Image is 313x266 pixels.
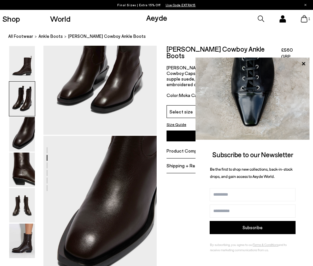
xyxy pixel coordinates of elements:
a: Aeyde [146,13,167,22]
a: Shop [2,15,20,23]
h2: [PERSON_NAME] Cowboy Ankle Boots [167,46,281,59]
img: ca3f721fb6ff708a270709c41d776025.jpg [196,58,310,140]
a: Ankle Boots [39,33,63,40]
span: Be the first to shop new collections, back-in-stock drops, and gain access to Aeyde World. [210,167,293,179]
img: Luis Leather Cowboy Ankle Boots - Image 3 [9,117,35,152]
img: Luis Leather Cowboy Ankle Boots - Image 5 [9,188,35,223]
img: Luis Leather Cowboy Ankle Boots - Image 1 [9,46,35,81]
span: Subscribe to our Newsletter [212,150,293,158]
img: Luis Leather Cowboy Ankle Boots - Image 2 [9,82,35,116]
span: 1 [307,17,311,21]
p: Final Sizes | Extra 15% Off [117,2,196,8]
span: Shipping + Returns [167,163,206,169]
span: Navigate to /collections/ss25-final-sizes [166,3,196,7]
a: All Footwear [8,33,33,40]
span: Ankle Boots [39,34,63,39]
p: [PERSON_NAME] is a sought-after style returning as part of the Cowboy Capsule. Ankle boots availa... [167,65,303,87]
nav: breadcrumb [8,28,313,46]
button: Add to Cart [167,131,303,142]
span: Moka Calf [179,92,200,98]
span: [PERSON_NAME] Cowboy Ankle Boots [68,33,146,40]
span: Select size [170,108,193,115]
button: Size Guide [167,121,186,128]
a: Terms & Conditions [253,243,278,247]
a: 1 [301,15,307,22]
img: Luis Leather Cowboy Ankle Boots - Image 6 [9,224,35,258]
button: Subscribe [210,221,296,234]
span: Product Composition [167,148,211,154]
span: By subscribing, you agree to our [210,243,253,247]
img: Luis Leather Cowboy Ankle Boots - Image 4 [9,153,35,187]
div: Color: [167,92,276,100]
a: World [50,15,70,23]
span: £560 GBP [281,47,303,60]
